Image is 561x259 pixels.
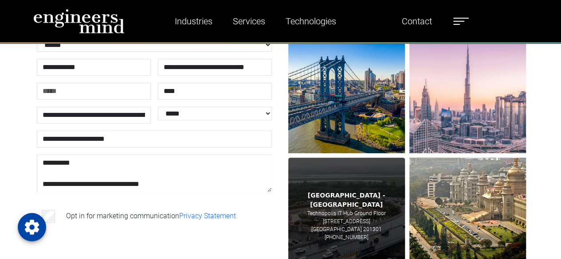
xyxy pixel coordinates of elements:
[398,11,435,31] a: Contact
[33,9,125,34] img: logo
[311,225,382,233] p: [GEOGRAPHIC_DATA] 201301
[325,233,369,241] p: [PHONE_NUMBER]
[295,191,398,209] div: [GEOGRAPHIC_DATA] - [GEOGRAPHIC_DATA]
[179,212,236,220] a: Privacy Statement
[307,209,386,217] p: Technopolis IT Hub Ground Floor
[171,11,216,31] a: Industries
[282,11,340,31] a: Technologies
[66,211,236,221] label: Opt in for marketing communication
[323,217,370,225] p: [STREET_ADDRESS]
[229,11,269,31] a: Services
